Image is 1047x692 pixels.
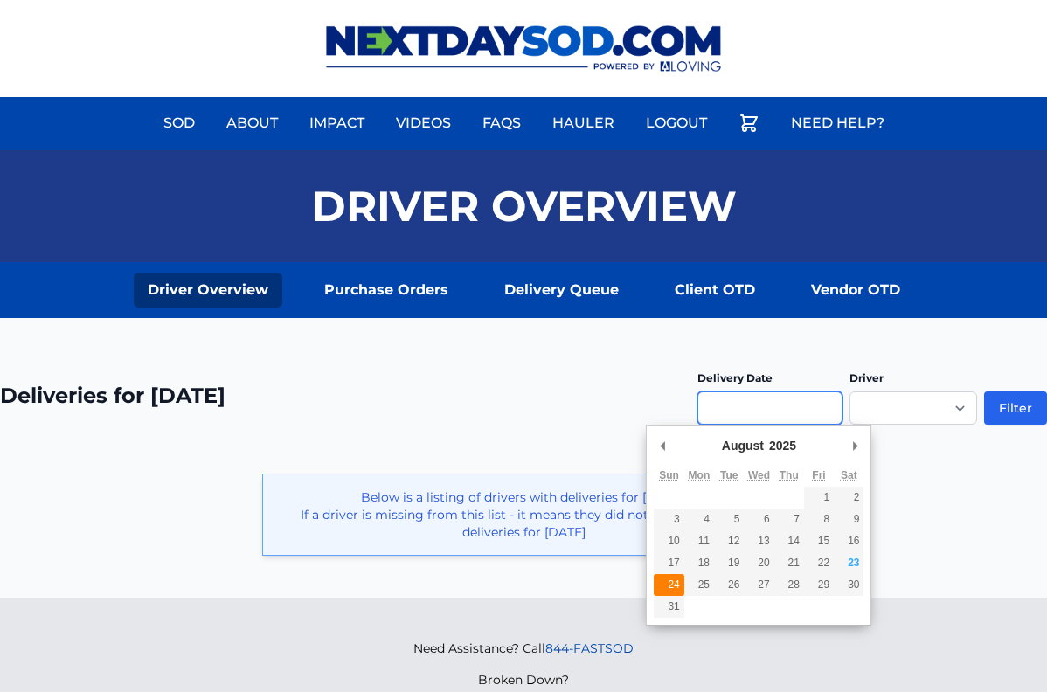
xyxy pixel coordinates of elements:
[748,469,770,481] abbr: Wednesday
[310,273,462,308] a: Purchase Orders
[277,488,771,541] p: Below is a listing of drivers with deliveries for [DATE]. If a driver is missing from this list -...
[684,509,714,530] button: 4
[661,273,769,308] a: Client OTD
[714,509,744,530] button: 5
[774,530,804,552] button: 14
[654,552,683,574] button: 17
[714,530,744,552] button: 12
[697,371,773,384] label: Delivery Date
[299,102,375,144] a: Impact
[684,574,714,596] button: 25
[774,509,804,530] button: 7
[834,487,863,509] button: 2
[311,185,737,227] h1: Driver Overview
[834,530,863,552] button: 16
[635,102,718,144] a: Logout
[659,469,679,481] abbr: Sunday
[654,530,683,552] button: 10
[744,509,773,530] button: 6
[545,640,634,656] a: 844-FASTSOD
[744,530,773,552] button: 13
[654,509,683,530] button: 3
[654,432,671,459] button: Previous Month
[780,102,895,144] a: Need Help?
[780,469,799,481] abbr: Thursday
[846,432,863,459] button: Next Month
[385,102,461,144] a: Videos
[714,574,744,596] button: 26
[834,574,863,596] button: 30
[714,552,744,574] button: 19
[684,530,714,552] button: 11
[797,273,914,308] a: Vendor OTD
[153,102,205,144] a: Sod
[834,509,863,530] button: 9
[216,102,288,144] a: About
[720,469,738,481] abbr: Tuesday
[804,530,834,552] button: 15
[490,273,633,308] a: Delivery Queue
[542,102,625,144] a: Hauler
[841,469,857,481] abbr: Saturday
[804,509,834,530] button: 8
[719,432,766,459] div: August
[689,469,711,481] abbr: Monday
[766,432,799,459] div: 2025
[472,102,531,144] a: FAQs
[804,487,834,509] button: 1
[744,552,773,574] button: 20
[812,469,825,481] abbr: Friday
[804,574,834,596] button: 29
[684,552,714,574] button: 18
[849,371,884,384] label: Driver
[744,574,773,596] button: 27
[774,552,804,574] button: 21
[654,574,683,596] button: 24
[697,391,842,425] input: Use the arrow keys to pick a date
[654,596,683,618] button: 31
[413,671,634,689] p: Broken Down?
[413,640,634,657] p: Need Assistance? Call
[804,552,834,574] button: 22
[134,273,282,308] a: Driver Overview
[834,552,863,574] button: 23
[984,391,1047,425] button: Filter
[774,574,804,596] button: 28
